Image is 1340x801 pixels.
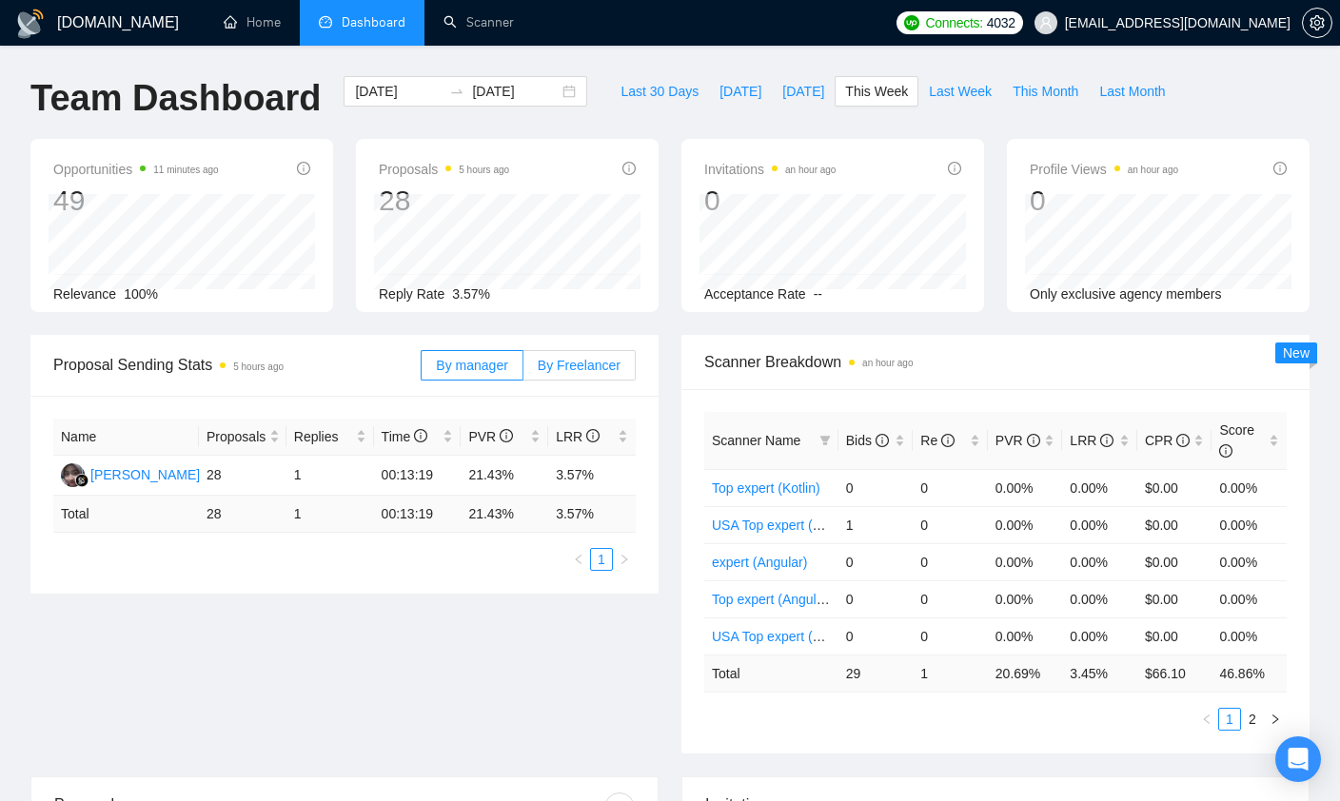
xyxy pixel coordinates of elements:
[199,496,286,533] td: 28
[1195,708,1218,731] li: Previous Page
[53,286,116,302] span: Relevance
[988,654,1063,692] td: 20.69 %
[1302,15,1332,30] a: setting
[1176,434,1190,447] span: info-circle
[704,286,806,302] span: Acceptance Rate
[913,654,988,692] td: 1
[913,506,988,543] td: 0
[1264,708,1287,731] li: Next Page
[224,14,281,30] a: homeHome
[913,543,988,580] td: 0
[286,496,374,533] td: 1
[1212,617,1287,654] td: 0.00%
[1212,580,1287,617] td: 0.00%
[838,617,914,654] td: 0
[613,548,636,571] button: right
[988,580,1063,617] td: 0.00%
[449,84,464,99] span: to
[904,15,919,30] img: upwork-logo.png
[1062,543,1137,580] td: 0.00%
[567,548,590,571] button: left
[538,358,621,373] span: By Freelancer
[1201,713,1212,725] span: left
[712,555,807,570] a: expert (Angular)
[988,617,1063,654] td: 0.00%
[297,162,310,175] span: info-circle
[704,183,836,219] div: 0
[838,543,914,580] td: 0
[610,76,709,107] button: Last 30 Days
[586,429,600,442] span: info-circle
[15,9,46,39] img: logo
[814,286,822,302] span: --
[1137,469,1212,506] td: $0.00
[704,350,1287,374] span: Scanner Breakdown
[1241,708,1264,731] li: 2
[941,434,955,447] span: info-circle
[153,165,218,175] time: 11 minutes ago
[199,419,286,456] th: Proposals
[920,433,955,448] span: Re
[1039,16,1053,29] span: user
[468,429,513,444] span: PVR
[382,429,427,444] span: Time
[712,629,863,644] a: USA Top expert (Angular)
[548,456,636,496] td: 3.57%
[838,506,914,543] td: 1
[1212,543,1287,580] td: 0.00%
[379,158,509,181] span: Proposals
[1212,506,1287,543] td: 0.00%
[124,286,158,302] span: 100%
[90,464,230,485] div: [PERSON_NAME] Ayra
[1137,543,1212,580] td: $0.00
[1219,444,1232,458] span: info-circle
[1062,654,1137,692] td: 3.45 %
[925,12,982,33] span: Connects:
[1099,81,1165,102] span: Last Month
[785,165,836,175] time: an hour ago
[286,419,374,456] th: Replies
[379,183,509,219] div: 28
[436,358,507,373] span: By manager
[1100,434,1113,447] span: info-circle
[704,158,836,181] span: Invitations
[452,286,490,302] span: 3.57%
[61,463,85,487] img: NF
[459,165,509,175] time: 5 hours ago
[1273,162,1287,175] span: info-circle
[1137,580,1212,617] td: $0.00
[772,76,835,107] button: [DATE]
[1219,422,1254,459] span: Score
[1137,654,1212,692] td: $ 66.10
[461,496,548,533] td: 21.43 %
[1212,654,1287,692] td: 46.86 %
[1275,736,1321,782] div: Open Intercom Messenger
[30,76,321,121] h1: Team Dashboard
[838,580,914,617] td: 0
[199,456,286,496] td: 28
[1219,709,1240,730] a: 1
[591,549,612,570] a: 1
[712,433,800,448] span: Scanner Name
[1195,708,1218,731] button: left
[590,548,613,571] li: 1
[500,429,513,442] span: info-circle
[414,429,427,442] span: info-circle
[1027,434,1040,447] span: info-circle
[995,433,1040,448] span: PVR
[621,81,699,102] span: Last 30 Days
[835,76,918,107] button: This Week
[53,496,199,533] td: Total
[1145,433,1190,448] span: CPR
[988,469,1063,506] td: 0.00%
[948,162,961,175] span: info-circle
[573,554,584,565] span: left
[913,469,988,506] td: 0
[61,466,230,481] a: NF[PERSON_NAME] Ayra
[782,81,824,102] span: [DATE]
[319,15,332,29] span: dashboard
[913,617,988,654] td: 0
[619,554,630,565] span: right
[567,548,590,571] li: Previous Page
[548,496,636,533] td: 3.57 %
